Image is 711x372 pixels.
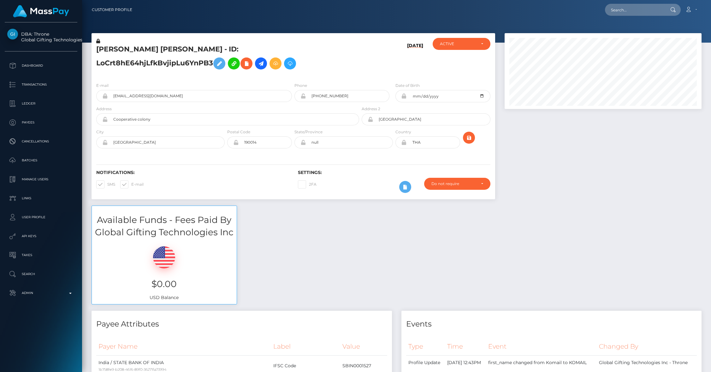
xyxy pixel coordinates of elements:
img: Global Gifting Technologies Inc [7,29,18,39]
a: Payees [5,115,77,130]
p: Cancellations [7,137,75,146]
h3: Available Funds - Fees Paid By Global Gifting Technologies Inc [92,214,237,238]
a: Dashboard [5,58,77,74]
a: Transactions [5,77,77,93]
a: Initiate Payout [255,57,267,69]
label: State/Province [294,129,323,135]
p: API Keys [7,231,75,241]
th: Type [406,338,445,355]
a: API Keys [5,228,77,244]
div: ACTIVE [440,41,476,46]
td: Profile Update [406,355,445,370]
a: Admin [5,285,77,301]
p: Dashboard [7,61,75,70]
h3: $0.00 [97,278,232,290]
label: E-mail [96,83,109,88]
label: Country [395,129,411,135]
a: Customer Profile [92,3,132,16]
td: first_name changed from Komail to KOMAIL [486,355,597,370]
h6: [DATE] [407,43,423,75]
a: Links [5,190,77,206]
p: User Profile [7,213,75,222]
a: User Profile [5,209,77,225]
h5: [PERSON_NAME] [PERSON_NAME] - ID: LoCrt8hE64hjLfkBvjipLu6YnPB3 [96,45,356,73]
h4: Payee Attributes [96,319,387,330]
span: DBA: Throne Global Gifting Technologies Inc [5,31,77,43]
th: Changed By [597,338,697,355]
button: Do not require [424,178,490,190]
h6: Notifications: [96,170,288,175]
label: Date of Birth [395,83,420,88]
label: Address [96,106,112,112]
th: Value [340,338,387,355]
label: SMS [96,180,115,189]
td: [DATE] 12:43PM [445,355,486,370]
td: Global Gifting Technologies Inc - Throne [597,355,697,370]
p: Batches [7,156,75,165]
img: MassPay Logo [13,5,69,17]
th: Event [486,338,597,355]
a: Batches [5,153,77,168]
p: Ledger [7,99,75,108]
img: USD.png [153,246,175,268]
a: Manage Users [5,171,77,187]
a: Search [5,266,77,282]
th: Payer Name [96,338,271,355]
p: Payees [7,118,75,127]
label: Address 2 [362,106,380,112]
p: Admin [7,288,75,298]
label: City [96,129,104,135]
div: Do not require [431,181,476,186]
th: Time [445,338,486,355]
input: Search... [605,4,664,16]
a: Ledger [5,96,77,111]
small: 1b758fe9-b208-4616-89f0-36271fa73994 [98,367,166,372]
p: Taxes [7,250,75,260]
a: Cancellations [5,134,77,149]
label: E-mail [120,180,144,189]
a: Taxes [5,247,77,263]
div: USD Balance [92,238,237,304]
label: 2FA [298,180,317,189]
p: Links [7,194,75,203]
p: Manage Users [7,175,75,184]
label: Postal Code [227,129,250,135]
h4: Events [406,319,697,330]
h6: Settings: [298,170,490,175]
button: ACTIVE [433,38,490,50]
label: Phone [294,83,307,88]
th: Label [271,338,341,355]
p: Transactions [7,80,75,89]
p: Search [7,269,75,279]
